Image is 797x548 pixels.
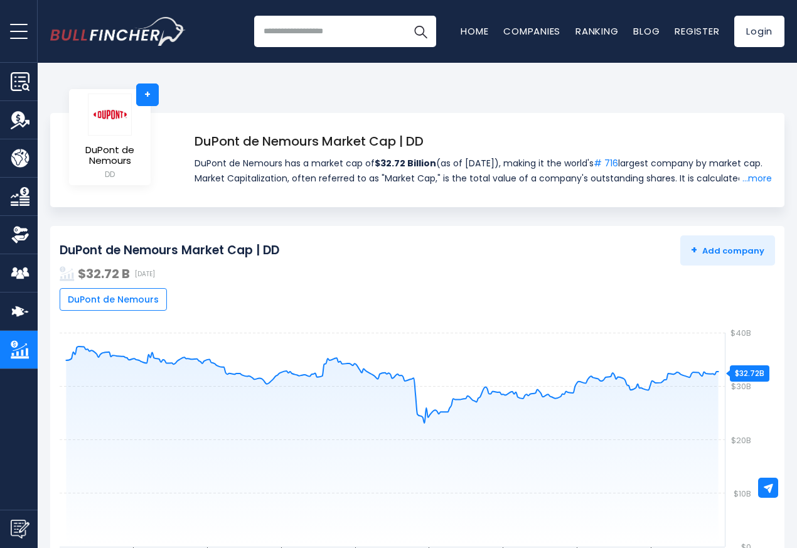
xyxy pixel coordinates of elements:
a: ...more [739,171,772,186]
strong: $32.72 Billion [375,157,436,169]
h2: DuPont de Nemours Market Cap | DD [60,243,279,259]
a: Companies [503,24,560,38]
img: logo [88,94,132,136]
span: Add company [691,245,764,256]
span: DuPont de Nemours [68,294,159,305]
img: Bullfincher logo [50,17,186,46]
text: $20B [731,434,751,446]
a: + [136,83,159,106]
strong: + [691,243,697,257]
span: DuPont de Nemours [79,145,141,166]
h1: DuPont de Nemours Market Cap | DD [195,132,772,151]
a: Home [461,24,488,38]
button: +Add company [680,235,775,266]
a: Blog [633,24,660,38]
a: Ranking [575,24,618,38]
a: Go to homepage [50,17,185,46]
text: $30B [731,380,751,392]
strong: $32.72 B [78,265,130,282]
a: Login [734,16,784,47]
small: DD [79,169,141,180]
div: $32.72B [730,365,769,382]
a: DuPont de Nemours DD [78,93,141,181]
text: $10B [734,488,751,500]
img: Ownership [11,225,29,244]
span: [DATE] [135,270,155,278]
a: Register [675,24,719,38]
text: $40B [730,327,751,339]
a: # 716 [594,157,618,169]
span: DuPont de Nemours has a market cap of (as of [DATE]), making it the world's largest company by ma... [195,156,772,186]
img: addasd [60,266,75,281]
button: Search [405,16,436,47]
